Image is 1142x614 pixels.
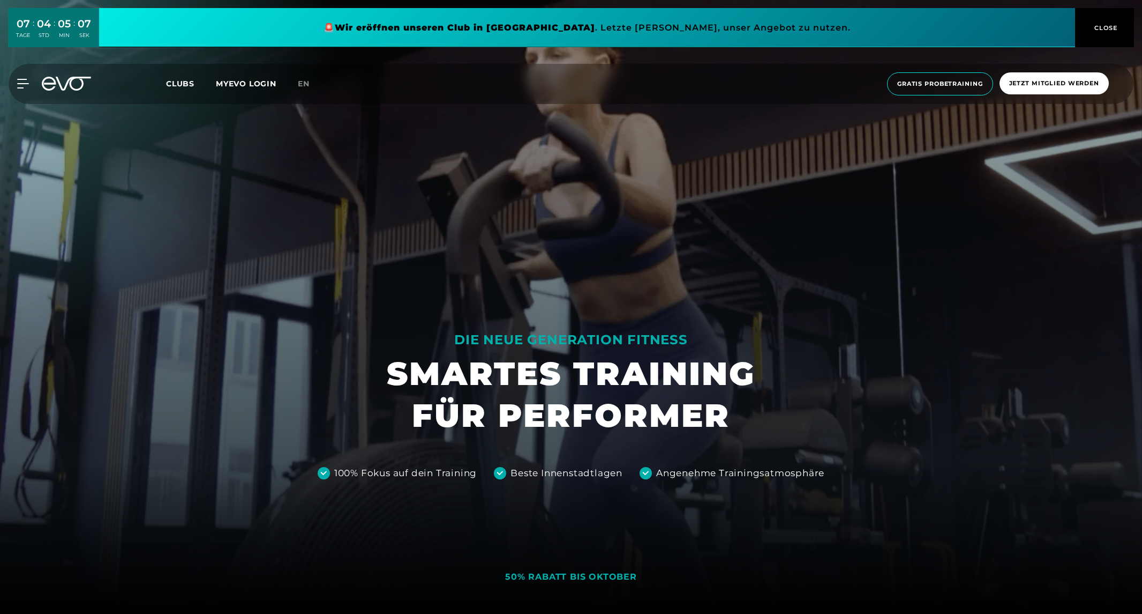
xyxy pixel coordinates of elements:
a: en [298,78,322,90]
span: Clubs [166,79,194,88]
button: CLOSE [1075,8,1134,47]
a: MYEVO LOGIN [216,79,276,88]
div: 100% Fokus auf dein Training [334,467,477,480]
div: 05 [58,16,71,32]
div: : [73,17,75,46]
span: CLOSE [1092,23,1118,33]
div: 07 [78,16,91,32]
div: : [54,17,55,46]
a: Gratis Probetraining [884,72,996,95]
div: Beste Innenstadtlagen [510,467,622,480]
span: Jetzt Mitglied werden [1009,79,1099,88]
a: Jetzt Mitglied werden [996,72,1112,95]
h1: SMARTES TRAINING FÜR PERFORMER [387,353,755,437]
div: SEK [78,32,91,39]
div: STD [37,32,51,39]
div: Angenehme Trainingsatmosphäre [656,467,824,480]
div: MIN [58,32,71,39]
div: DIE NEUE GENERATION FITNESS [387,331,755,349]
span: Gratis Probetraining [897,79,983,88]
div: 50% RABATT BIS OKTOBER [505,572,637,583]
span: en [298,79,310,88]
div: 04 [37,16,51,32]
div: : [33,17,34,46]
div: 07 [16,16,30,32]
div: TAGE [16,32,30,39]
a: Clubs [166,78,216,88]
